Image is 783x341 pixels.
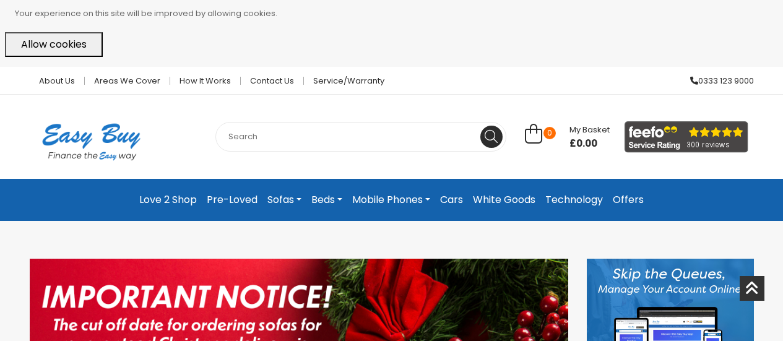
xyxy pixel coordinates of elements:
[85,77,170,85] a: Areas we cover
[569,137,610,150] span: £0.00
[540,189,608,211] a: Technology
[170,77,241,85] a: How it works
[569,124,610,136] span: My Basket
[134,189,202,211] a: Love 2 Shop
[625,121,748,153] img: feefo_logo
[30,77,85,85] a: About Us
[241,77,304,85] a: Contact Us
[681,77,754,85] a: 0333 123 9000
[304,77,384,85] a: Service/Warranty
[15,5,778,22] p: Your experience on this site will be improved by allowing cookies.
[525,131,610,145] a: 0 My Basket £0.00
[215,122,506,152] input: Search
[30,107,153,176] img: Easy Buy
[262,189,306,211] a: Sofas
[306,189,347,211] a: Beds
[435,189,468,211] a: Cars
[468,189,540,211] a: White Goods
[202,189,262,211] a: Pre-Loved
[608,189,649,211] a: Offers
[347,189,435,211] a: Mobile Phones
[5,32,103,57] button: Allow cookies
[543,127,556,139] span: 0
